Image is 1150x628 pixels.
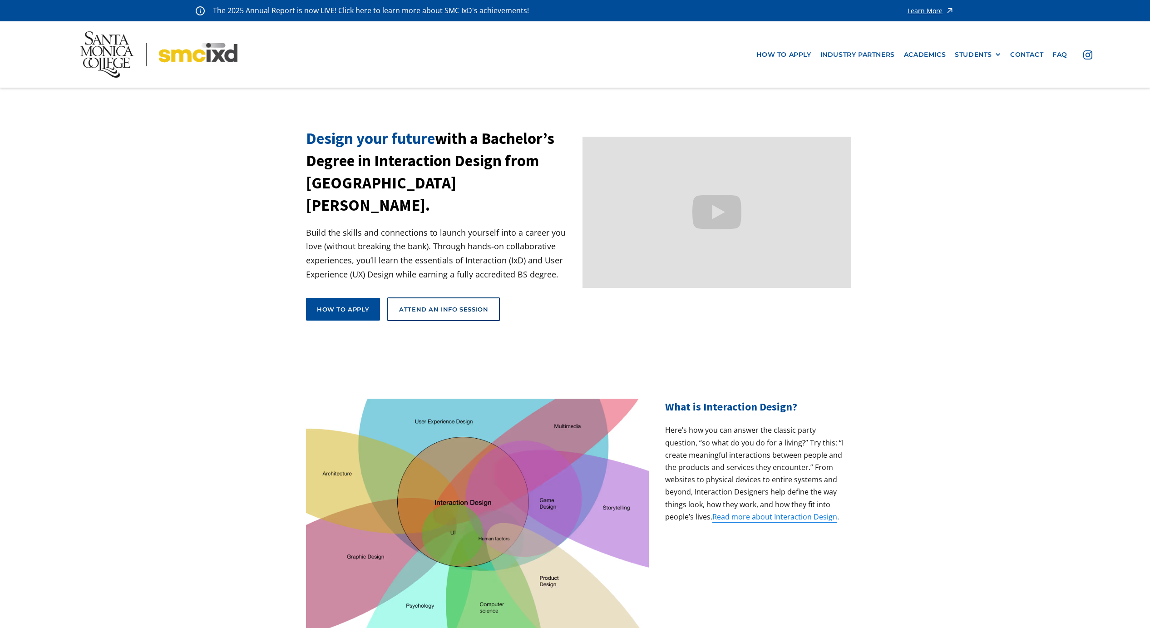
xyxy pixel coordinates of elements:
a: how to apply [752,46,815,63]
p: The 2025 Annual Report is now LIVE! Click here to learn more about SMC IxD's achievements! [213,5,530,17]
a: faq [1048,46,1072,63]
div: STUDENTS [955,51,1001,59]
a: Read more about Interaction Design [712,512,837,523]
a: Learn More [908,5,954,17]
img: icon - information - alert [196,6,205,15]
iframe: Design your future with a Bachelor's Degree in Interaction Design from Santa Monica College [582,137,852,288]
a: contact [1006,46,1048,63]
div: Attend an Info Session [399,305,488,313]
img: icon - arrow - alert [945,5,954,17]
div: How to apply [317,305,369,313]
img: Santa Monica College - SMC IxD logo [80,31,237,77]
p: Build the skills and connections to launch yourself into a career you love (without breaking the ... [306,226,575,281]
img: icon - instagram [1083,50,1092,59]
p: Here’s how you can answer the classic party question, “so what do you do for a living?” Try this:... [665,424,844,523]
h2: What is Interaction Design? [665,399,844,415]
div: Learn More [908,8,943,14]
div: STUDENTS [955,51,992,59]
span: Design your future [306,129,435,148]
h1: with a Bachelor’s Degree in Interaction Design from [GEOGRAPHIC_DATA][PERSON_NAME]. [306,128,575,217]
a: Academics [899,46,950,63]
a: How to apply [306,298,380,321]
a: Attend an Info Session [387,297,500,321]
a: industry partners [816,46,899,63]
